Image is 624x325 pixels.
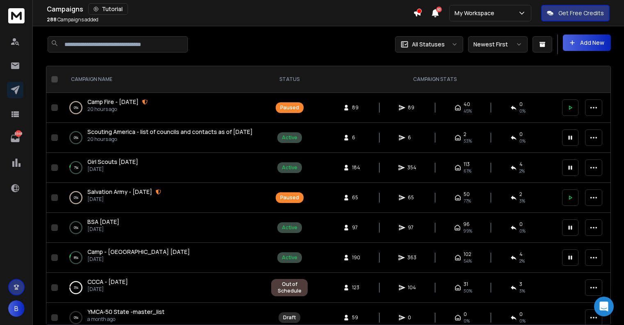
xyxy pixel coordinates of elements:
[519,221,523,228] span: 0
[61,153,266,183] td: 7%Girl Scouts [DATE][DATE]
[47,3,413,15] div: Campaigns
[61,183,266,213] td: 0%Salvation Army - [DATE][DATE]
[468,36,528,53] button: Newest First
[352,284,360,291] span: 123
[408,314,416,321] span: 0
[464,311,467,318] span: 0
[412,40,445,48] p: All Statuses
[463,221,470,228] span: 96
[276,281,303,294] div: Out of Schedule
[464,131,466,138] span: 2
[283,314,296,321] div: Draft
[266,66,313,93] th: STATUS
[408,224,416,231] span: 97
[87,136,253,143] p: 20 hours ago
[87,316,165,323] p: a month ago
[47,16,98,23] p: Campaigns added
[519,311,523,318] span: 0
[519,318,526,324] span: 0%
[519,228,526,234] span: 0 %
[87,248,190,256] a: Camp - [GEOGRAPHIC_DATA] [DATE]
[352,104,360,111] span: 89
[15,130,22,137] p: 6548
[87,128,253,136] a: Scouting America - list of councils and contacts as of [DATE]
[282,134,297,141] div: Active
[464,258,472,264] span: 54 %
[352,134,360,141] span: 6
[280,104,299,111] div: Paused
[87,226,119,233] p: [DATE]
[519,168,525,174] span: 2 %
[519,138,526,144] span: 0 %
[87,128,253,136] span: Scouting America - list of councils and contacts as of [DATE]
[87,158,138,166] span: Girl Scouts [DATE]
[408,284,416,291] span: 104
[519,258,525,264] span: 2 %
[436,7,442,12] span: 50
[519,288,525,294] span: 3 %
[87,308,165,316] span: YMCA-50 State -master_list
[87,188,152,196] span: Salvation Army - [DATE]
[282,254,297,261] div: Active
[352,314,360,321] span: 59
[558,9,604,17] p: Get Free Credits
[519,101,523,108] span: 0
[519,198,525,204] span: 3 %
[464,108,472,114] span: 45 %
[61,213,266,243] td: 0%BSA [DATE][DATE]
[352,164,360,171] span: 184
[464,168,471,174] span: 61 %
[87,106,148,113] p: 20 hours ago
[7,130,23,147] a: 6548
[352,224,360,231] span: 97
[87,218,119,226] span: BSA [DATE]
[87,158,138,166] a: Girl Scouts [DATE]
[61,273,266,303] td: 3%CCCA - [DATE][DATE]
[87,248,190,256] span: Camp - [GEOGRAPHIC_DATA] [DATE]
[74,104,78,112] p: 0 %
[407,254,416,261] span: 363
[74,224,78,232] p: 0 %
[464,318,470,324] span: 0%
[74,194,78,202] p: 0 %
[464,281,468,288] span: 31
[87,166,138,173] p: [DATE]
[74,284,78,292] p: 3 %
[87,286,128,293] p: [DATE]
[563,35,611,51] button: Add New
[74,313,78,322] p: 0 %
[519,131,523,138] span: 0
[313,66,557,93] th: CAMPAIGN STATS
[74,254,78,262] p: 8 %
[88,3,128,15] button: Tutorial
[519,281,522,288] span: 3
[407,164,416,171] span: 354
[463,228,472,234] span: 99 %
[464,191,470,198] span: 50
[61,243,266,273] td: 8%Camp - [GEOGRAPHIC_DATA] [DATE][DATE]
[464,288,472,294] span: 30 %
[87,98,139,106] a: Camp Fire - [DATE]
[408,134,416,141] span: 6
[464,161,470,168] span: 113
[87,278,128,286] a: CCCA - [DATE]
[352,254,360,261] span: 190
[61,66,266,93] th: CAMPAIGN NAME
[519,191,522,198] span: 2
[47,16,57,23] span: 288
[408,194,416,201] span: 65
[519,251,523,258] span: 4
[280,194,299,201] div: Paused
[87,188,152,196] a: Salvation Army - [DATE]
[464,251,471,258] span: 102
[541,5,610,21] button: Get Free Credits
[282,164,297,171] div: Active
[464,138,472,144] span: 33 %
[61,93,266,123] td: 0%Camp Fire - [DATE]20 hours ago
[455,9,498,17] p: My Workspace
[8,300,25,317] button: B
[74,134,78,142] p: 0 %
[74,164,78,172] p: 7 %
[87,256,190,263] p: [DATE]
[464,198,471,204] span: 77 %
